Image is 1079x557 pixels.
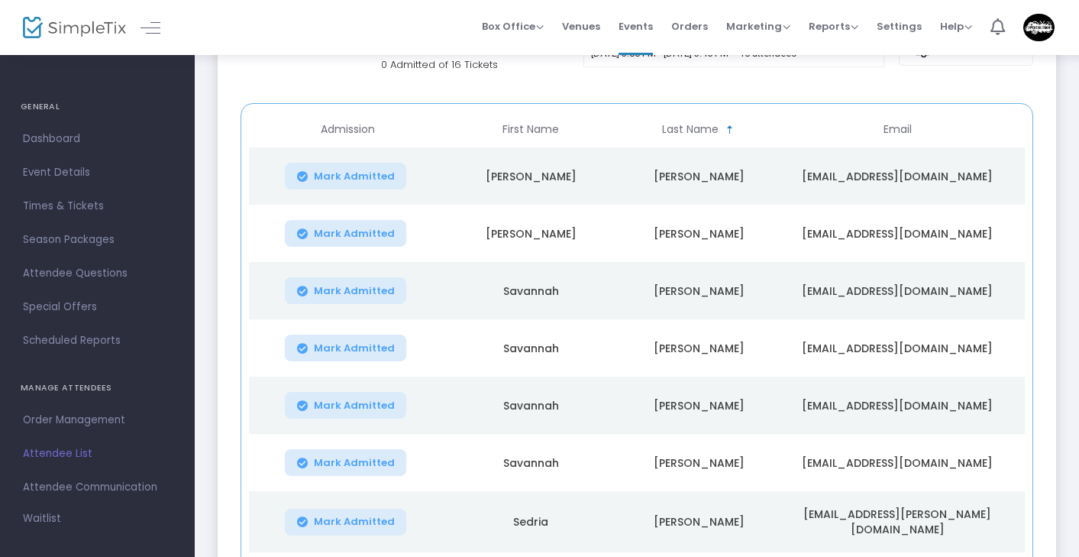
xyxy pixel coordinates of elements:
td: [EMAIL_ADDRESS][DOMAIN_NAME] [783,434,1012,491]
span: Mark Admitted [314,516,395,528]
span: Mark Admitted [314,457,395,469]
span: Attendee Communication [23,478,172,497]
td: [PERSON_NAME] [615,434,783,491]
td: [EMAIL_ADDRESS][DOMAIN_NAME] [783,377,1012,434]
td: [EMAIL_ADDRESS][DOMAIN_NAME] [783,262,1012,319]
td: [PERSON_NAME] [447,205,615,262]
span: Admission [321,123,375,136]
td: [PERSON_NAME] [615,147,783,205]
button: Mark Admitted [285,509,407,536]
button: Mark Admitted [285,335,407,361]
td: [EMAIL_ADDRESS][DOMAIN_NAME] [783,147,1012,205]
span: Box Office [482,19,544,34]
p: 0 Admitted of 16 Tickets [381,57,568,73]
span: Special Offers [23,297,172,317]
button: Mark Admitted [285,449,407,476]
span: Mark Admitted [314,170,395,183]
span: Order Management [23,410,172,430]
td: [PERSON_NAME] [447,147,615,205]
button: Mark Admitted [285,277,407,304]
td: [EMAIL_ADDRESS][PERSON_NAME][DOMAIN_NAME] [783,491,1012,552]
span: [DATE] 3:00 PM - [DATE] 3:45 PM • 16 attendees [591,47,796,59]
span: Mark Admitted [314,285,395,297]
span: Venues [562,7,600,46]
button: Mark Admitted [285,392,407,419]
span: Sortable [724,124,736,136]
span: Reports [809,19,858,34]
span: Attendee Questions [23,264,172,283]
span: Events [619,7,653,46]
button: Mark Admitted [285,163,407,189]
td: [PERSON_NAME] [615,205,783,262]
td: Sedria [447,491,615,552]
h4: GENERAL [21,92,174,122]
span: Last Name [662,123,719,136]
span: Mark Admitted [314,400,395,412]
td: [PERSON_NAME] [615,491,783,552]
span: Mark Admitted [314,228,395,240]
td: Savannah [447,434,615,491]
td: [PERSON_NAME] [615,262,783,319]
td: Savannah [447,377,615,434]
h4: MANAGE ATTENDEES [21,373,174,403]
td: [PERSON_NAME] [615,319,783,377]
td: [EMAIL_ADDRESS][DOMAIN_NAME] [783,319,1012,377]
span: Scheduled Reports [23,331,172,351]
td: Savannah [447,262,615,319]
span: Settings [877,7,922,46]
span: Email [884,123,912,136]
span: Help [940,19,972,34]
span: Season Packages [23,230,172,250]
td: [PERSON_NAME] [615,377,783,434]
span: Marketing [726,19,790,34]
span: Event Details [23,163,172,183]
button: Mark Admitted [285,220,407,247]
span: Dashboard [23,129,172,149]
span: Orders [671,7,708,46]
td: [EMAIL_ADDRESS][DOMAIN_NAME] [783,205,1012,262]
span: Times & Tickets [23,196,172,216]
td: Savannah [447,319,615,377]
span: Attendee List [23,444,172,464]
span: First Name [502,123,559,136]
span: Waitlist [23,511,61,526]
span: Mark Admitted [314,342,395,355]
